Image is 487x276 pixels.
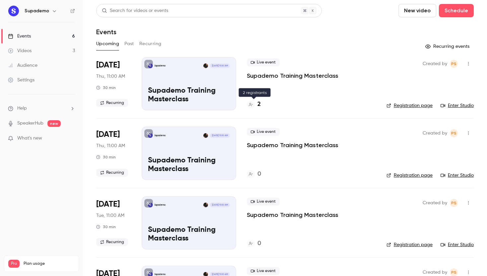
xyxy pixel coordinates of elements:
h6: Supademo [25,8,49,14]
span: Live event [247,128,280,136]
span: [DATE] [96,199,120,210]
p: Supademo Training Masterclass [148,156,230,174]
h4: 0 [257,170,261,179]
span: Live event [247,267,280,275]
a: Supademo Training MasterclassSupademoPaulina Staszuk[DATE] 11:00 AMSupademo Training Masterclass [142,57,236,110]
button: Recurring events [422,41,474,52]
div: Events [8,33,31,40]
span: Created by [423,199,447,207]
span: Tue, 11:00 AM [96,212,124,219]
p: Supademo [154,134,166,137]
div: Sep 11 Thu, 11:00 AM (America/Toronto) [96,127,131,180]
button: Schedule [439,4,474,17]
span: Recurring [96,169,128,177]
span: Recurring [96,238,128,246]
button: New video [398,4,436,17]
img: Supademo [8,6,19,16]
span: [DATE] 11:00 AM [210,203,230,207]
span: [DATE] 11:00 AM [210,63,230,68]
li: help-dropdown-opener [8,105,75,112]
span: PS [451,60,456,68]
span: Thu, 11:00 AM [96,142,125,149]
div: Settings [8,77,35,83]
div: Search for videos or events [102,7,168,14]
span: Help [17,105,27,112]
span: [DATE] 11:00 AM [210,133,230,138]
span: Paulina Staszuk [450,199,458,207]
a: Supademo Training Masterclass [247,141,338,149]
a: Enter Studio [441,172,474,179]
a: 0 [247,239,261,248]
span: Paulina Staszuk [450,60,458,68]
a: Registration page [386,241,433,248]
div: Videos [8,47,32,54]
a: Supademo Training MasterclassSupademoPaulina Staszuk[DATE] 11:00 AMSupademo Training Masterclass [142,196,236,249]
span: Pro [8,260,20,268]
button: Upcoming [96,39,119,49]
h1: Events [96,28,116,36]
span: PS [451,129,456,137]
a: Registration page [386,172,433,179]
span: Created by [423,129,447,137]
p: Supademo Training Masterclass [148,87,230,104]
a: Enter Studio [441,241,474,248]
img: Paulina Staszuk [203,203,208,207]
span: Recurring [96,99,128,107]
span: Plan usage [24,261,75,266]
p: Supademo Training Masterclass [148,226,230,243]
a: 2 [247,100,261,109]
div: Sep 16 Tue, 11:00 AM (America/Toronto) [96,196,131,249]
span: PS [451,199,456,207]
p: Supademo [154,64,166,67]
img: Paulina Staszuk [203,63,208,68]
span: [DATE] [96,129,120,140]
span: Live event [247,198,280,206]
div: 30 min [96,224,116,230]
span: new [47,120,61,127]
a: SpeakerHub [17,120,43,127]
h4: 0 [257,239,261,248]
img: Paulina Staszuk [203,133,208,138]
span: What's new [17,135,42,142]
a: 0 [247,170,261,179]
p: Supademo [154,203,166,207]
a: Registration page [386,102,433,109]
a: Supademo Training Masterclass [247,72,338,80]
a: Supademo Training MasterclassSupademoPaulina Staszuk[DATE] 11:00 AMSupademo Training Masterclass [142,127,236,180]
a: Supademo Training Masterclass [247,211,338,219]
a: Enter Studio [441,102,474,109]
div: 30 min [96,85,116,90]
p: Supademo [154,273,166,276]
div: Audience [8,62,37,69]
button: Recurring [139,39,162,49]
div: 30 min [96,154,116,160]
span: Paulina Staszuk [450,129,458,137]
div: Sep 4 Thu, 11:00 AM (America/Toronto) [96,57,131,110]
button: Past [124,39,134,49]
span: Thu, 11:00 AM [96,73,125,80]
span: Created by [423,60,447,68]
h4: 2 [257,100,261,109]
span: Live event [247,58,280,66]
span: [DATE] [96,60,120,70]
